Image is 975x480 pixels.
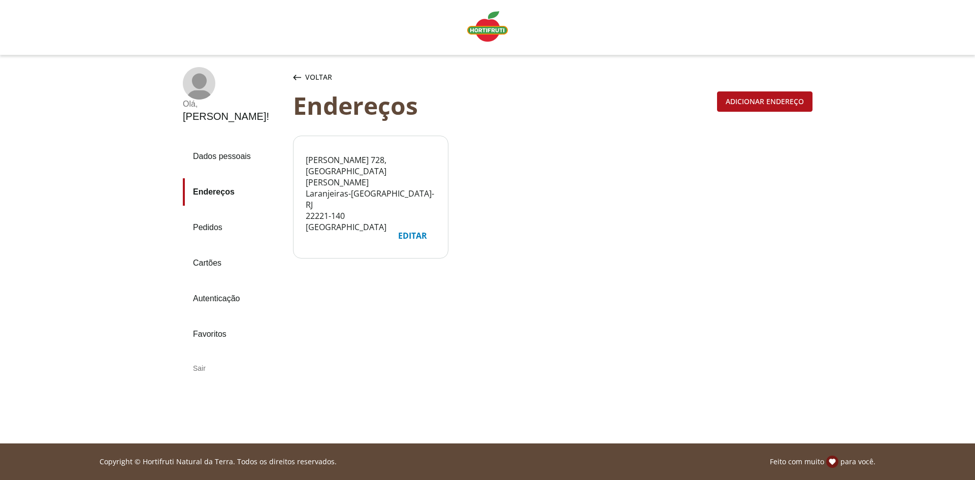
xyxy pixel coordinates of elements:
div: Editar [390,226,435,245]
div: Sair [183,356,285,380]
span: [GEOGRAPHIC_DATA] [351,188,432,199]
button: Voltar [291,67,334,87]
a: Autenticação [183,285,285,312]
span: [GEOGRAPHIC_DATA][PERSON_NAME] [306,166,386,188]
span: [PERSON_NAME] [306,154,369,166]
span: Voltar [305,72,332,82]
button: Adicionar endereço [717,91,812,112]
div: [PERSON_NAME] ! [183,111,269,122]
span: - [348,188,351,199]
button: Editar [389,226,436,246]
a: Endereços [183,178,285,206]
a: Favoritos [183,321,285,348]
span: [GEOGRAPHIC_DATA] [306,221,386,233]
div: Endereços [293,91,713,119]
a: Adicionar endereço [717,95,812,106]
span: - [432,188,434,199]
p: Copyright © Hortifruti Natural da Terra. Todos os direitos reservados. [100,457,337,467]
a: Dados pessoais [183,143,285,170]
a: Pedidos [183,214,285,241]
p: Feito com muito para você. [770,456,875,468]
img: amor [826,456,838,468]
span: Laranjeiras [306,188,348,199]
span: , [384,154,386,166]
span: 728 [371,154,384,166]
div: Adicionar endereço [718,92,812,111]
a: Cartões [183,249,285,277]
span: 22221-140 [306,210,345,221]
div: Linha de sessão [4,456,971,468]
a: Logo [463,7,512,48]
div: Olá , [183,100,269,109]
img: Logo [467,11,508,42]
span: RJ [306,199,313,210]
